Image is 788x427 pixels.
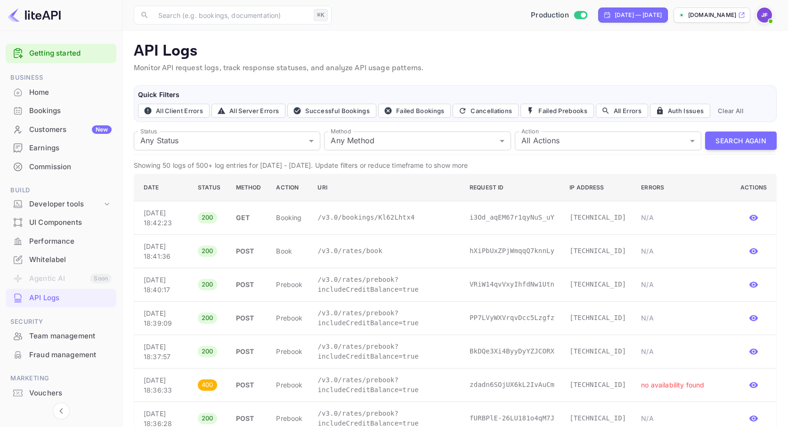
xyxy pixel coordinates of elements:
th: Date [134,174,190,201]
button: All Errors [596,104,648,118]
p: [TECHNICAL_ID] [569,346,626,356]
p: /v3.0/rates/prebook?includeCreditBalance=true [317,308,455,328]
div: Earnings [29,143,112,154]
a: Earnings [6,139,116,156]
a: Whitelabel [6,251,116,268]
div: Team management [6,327,116,345]
th: Action [268,174,310,201]
span: Marketing [6,373,116,384]
p: hXiPbUxZPjWmqqQ7knnLy [470,246,554,256]
span: Business [6,73,116,83]
div: UI Components [6,213,116,232]
p: [TECHNICAL_ID] [569,213,626,222]
p: book [276,246,302,256]
div: API Logs [29,293,112,304]
p: i3Od_aqEM67r1qyNuS_uY [470,213,554,222]
div: Bookings [6,102,116,120]
p: prebook [276,279,302,289]
button: Search Again [705,131,777,150]
div: Performance [6,232,116,251]
p: [DOMAIN_NAME] [688,11,736,19]
a: API Logs [6,289,116,306]
p: [DATE] 18:42:23 [144,208,183,228]
p: POST [236,246,261,256]
p: Showing 50 logs of 500+ log entries for [DATE] - [DATE]. Update filters or reduce timeframe to sh... [134,160,777,170]
p: /v3.0/rates/book [317,246,455,256]
p: zdadn6SOjUX6kL2IvAuCm [470,380,554,390]
p: [TECHNICAL_ID] [569,313,626,323]
span: 200 [198,213,217,222]
a: UI Components [6,213,116,231]
p: /v3.0/rates/prebook?includeCreditBalance=true [317,375,455,395]
p: N/A [641,246,725,256]
p: [DATE] 18:41:36 [144,241,183,261]
button: All Server Errors [211,104,285,118]
th: Errors [634,174,733,201]
p: POST [236,380,261,390]
th: IP Address [562,174,634,201]
th: Request ID [462,174,562,201]
p: POST [236,346,261,356]
div: [DATE] — [DATE] [615,11,662,19]
span: 200 [198,313,217,323]
a: Vouchers [6,384,116,402]
th: Method [228,174,269,201]
th: Status [190,174,228,201]
button: Successful Bookings [287,104,376,118]
div: Fraud management [6,346,116,364]
div: Commission [29,162,112,172]
div: ⌘K [314,9,328,21]
span: Production [531,10,569,21]
p: POST [236,279,261,289]
p: Monitor API request logs, track response statuses, and analyze API usage patterns. [134,63,777,74]
p: prebook [276,346,302,356]
p: [DATE] 18:40:17 [144,275,183,295]
div: Earnings [6,139,116,157]
div: API Logs [6,289,116,307]
button: Clear All [714,104,747,118]
p: prebook [276,413,302,423]
p: N/A [641,346,725,356]
div: Home [6,83,116,102]
a: Team management [6,327,116,345]
span: 200 [198,280,217,289]
div: UI Components [29,217,112,228]
p: [TECHNICAL_ID] [569,413,626,423]
span: 400 [198,380,217,390]
p: no availability found [641,380,725,390]
p: N/A [641,313,725,323]
button: All Client Errors [138,104,210,118]
p: [TECHNICAL_ID] [569,246,626,256]
p: prebook [276,313,302,323]
a: Fraud management [6,346,116,363]
label: Status [140,127,157,135]
p: fURBPlE-26LU181o4qM7J [470,413,554,423]
div: Team management [29,331,112,342]
a: Getting started [29,48,112,59]
button: Collapse navigation [53,402,70,419]
span: 200 [198,414,217,423]
img: Jenny Frimer [757,8,772,23]
div: Any Method [324,131,511,150]
span: 200 [198,246,217,256]
p: /v3.0/bookings/Kl62Lhtx4 [317,213,455,222]
div: Customers [29,124,112,135]
p: N/A [641,213,725,222]
div: Switch to Sandbox mode [527,10,591,21]
div: Bookings [29,106,112,116]
div: Vouchers [6,384,116,402]
p: [TECHNICAL_ID] [569,279,626,289]
a: Home [6,83,116,101]
div: Whitelabel [29,255,112,265]
p: POST [236,413,261,423]
p: prebook [276,380,302,390]
p: API Logs [134,42,777,61]
p: [DATE] 18:37:57 [144,342,183,361]
input: Search (e.g. bookings, documentation) [153,6,310,25]
div: Fraud management [29,350,112,361]
p: [DATE] 18:39:09 [144,308,183,328]
p: [DATE] 18:36:33 [144,375,183,395]
div: Vouchers [29,388,112,399]
p: /v3.0/rates/prebook?includeCreditBalance=true [317,342,455,361]
div: CustomersNew [6,121,116,139]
